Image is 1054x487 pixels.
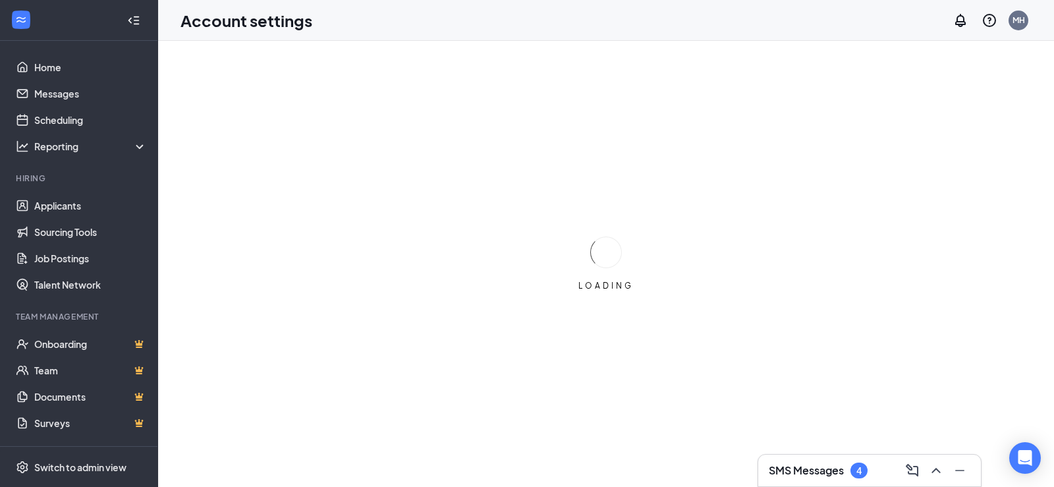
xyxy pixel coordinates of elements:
svg: Notifications [953,13,968,28]
svg: WorkstreamLogo [14,13,28,26]
a: Home [34,54,147,80]
div: Switch to admin view [34,461,126,474]
button: ComposeMessage [902,460,923,481]
svg: Settings [16,461,29,474]
div: MH [1012,14,1025,26]
a: Sourcing Tools [34,219,147,245]
div: Open Intercom Messenger [1009,442,1041,474]
svg: ComposeMessage [904,463,920,478]
div: 4 [856,465,862,476]
div: Reporting [34,140,148,153]
a: Job Postings [34,245,147,272]
a: Applicants [34,192,147,219]
svg: ChevronUp [928,463,944,478]
div: Hiring [16,173,144,184]
div: Team Management [16,311,144,322]
svg: Analysis [16,140,29,153]
a: OnboardingCrown [34,331,147,357]
svg: Minimize [952,463,968,478]
div: LOADING [573,280,639,291]
h1: Account settings [180,9,312,32]
button: ChevronUp [926,460,947,481]
svg: Collapse [127,14,140,27]
a: SurveysCrown [34,410,147,436]
h3: SMS Messages [769,463,844,478]
a: TeamCrown [34,357,147,384]
button: Minimize [949,460,970,481]
svg: QuestionInfo [982,13,997,28]
a: Messages [34,80,147,107]
a: DocumentsCrown [34,384,147,410]
a: Talent Network [34,272,147,298]
a: Scheduling [34,107,147,133]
